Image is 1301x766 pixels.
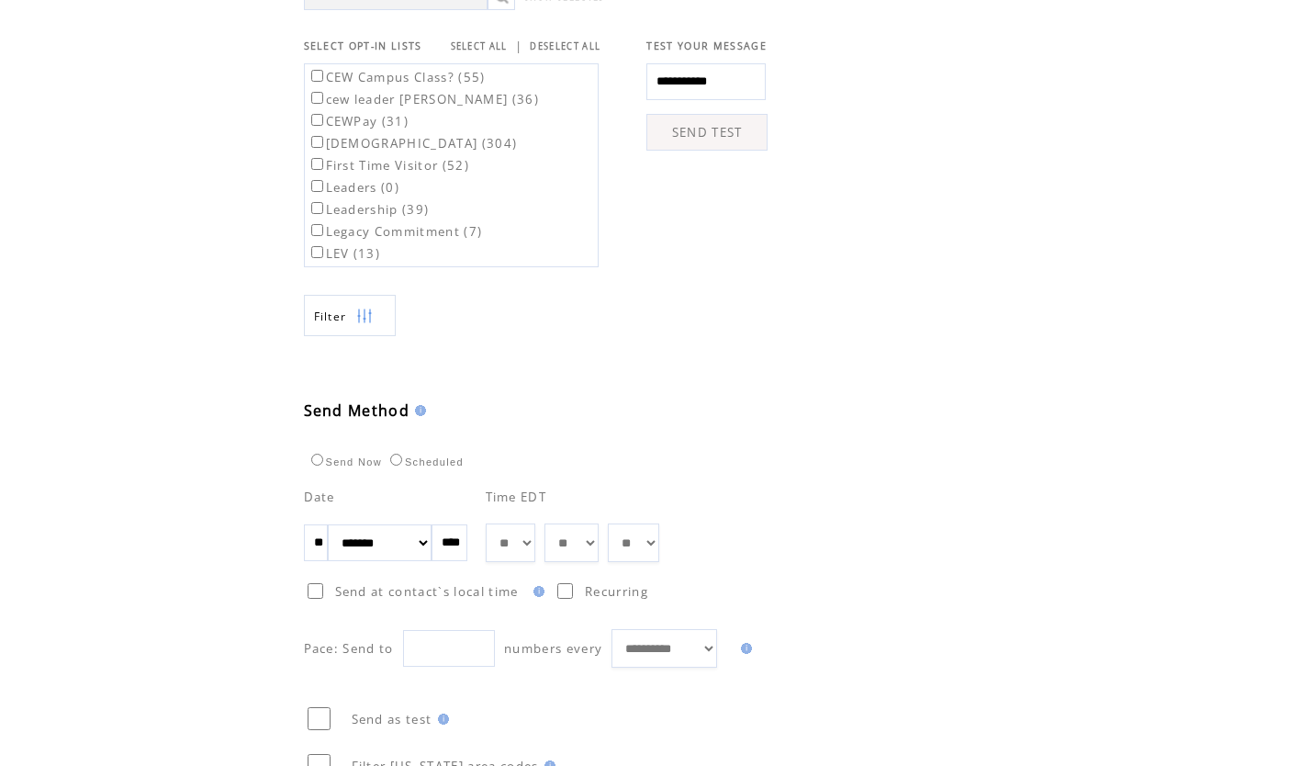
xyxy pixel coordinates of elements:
[311,224,323,236] input: Legacy Commitment (7)
[308,245,381,262] label: LEV (13)
[504,640,602,657] span: numbers every
[304,640,394,657] span: Pace: Send to
[390,454,402,466] input: Scheduled
[311,180,323,192] input: Leaders (0)
[386,456,464,467] label: Scheduled
[585,583,648,600] span: Recurring
[308,135,518,152] label: [DEMOGRAPHIC_DATA] (304)
[308,179,400,196] label: Leaders (0)
[307,456,382,467] label: Send Now
[735,643,752,654] img: help.gif
[314,309,347,324] span: Show filters
[311,246,323,258] input: LEV (13)
[304,295,396,336] a: Filter
[515,38,522,54] span: |
[528,586,544,597] img: help.gif
[486,489,547,505] span: Time EDT
[646,39,767,52] span: TEST YOUR MESSAGE
[311,70,323,82] input: CEW Campus Class? (55)
[311,202,323,214] input: Leadership (39)
[304,489,335,505] span: Date
[432,714,449,725] img: help.gif
[308,223,483,240] label: Legacy Commitment (7)
[311,136,323,148] input: [DEMOGRAPHIC_DATA] (304)
[304,400,410,421] span: Send Method
[409,405,426,416] img: help.gif
[311,114,323,126] input: CEWPay (31)
[311,454,323,466] input: Send Now
[308,201,430,218] label: Leadership (39)
[352,711,432,727] span: Send as test
[311,158,323,170] input: First Time Visitor (52)
[646,114,768,151] a: SEND TEST
[308,91,540,107] label: cew leader [PERSON_NAME] (36)
[530,40,600,52] a: DESELECT ALL
[356,296,373,337] img: filters.png
[304,39,422,52] span: SELECT OPT-IN LISTS
[311,92,323,104] input: cew leader [PERSON_NAME] (36)
[451,40,508,52] a: SELECT ALL
[308,157,470,174] label: First Time Visitor (52)
[308,113,409,130] label: CEWPay (31)
[308,69,486,85] label: CEW Campus Class? (55)
[335,583,519,600] span: Send at contact`s local time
